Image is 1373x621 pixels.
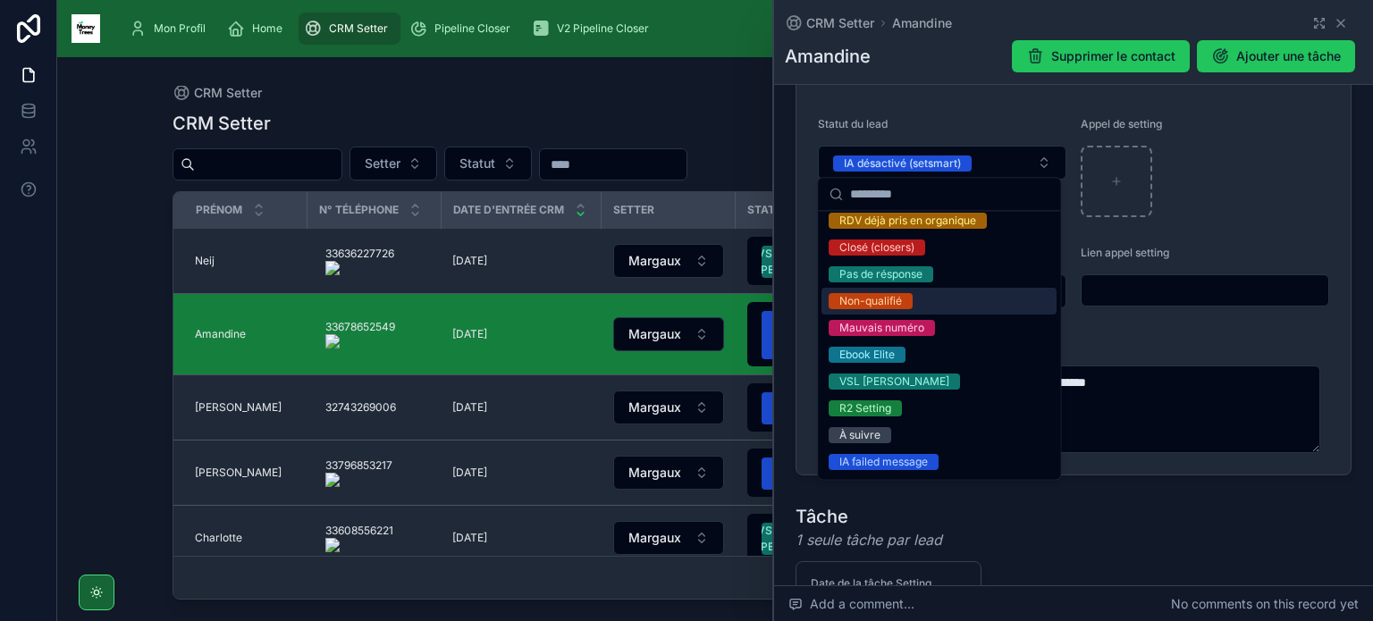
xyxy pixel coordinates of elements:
[818,211,1060,479] div: Suggestions
[818,117,888,130] span: Statut du lead
[839,266,922,282] div: Pas de résponse
[318,313,431,356] a: 33678652549
[1081,117,1162,130] span: Appel de setting
[318,451,431,494] a: 33796853217
[613,390,724,424] button: Select Button
[325,473,392,487] img: actions-icon.png
[459,155,495,172] span: Statut
[318,239,431,282] a: 33636227726
[195,400,297,415] a: [PERSON_NAME]
[452,531,591,545] a: [DATE]
[452,466,591,480] a: [DATE]
[452,327,591,341] a: [DATE]
[325,334,395,348] img: actions-icon.png
[195,254,297,268] a: Neij
[325,400,396,415] span: 32743269006
[839,320,924,336] div: Mauvais numéro
[452,531,487,545] span: [DATE]
[452,254,591,268] a: [DATE]
[613,317,724,351] button: Select Button
[628,464,681,482] span: Margaux
[746,382,879,432] a: Select Button
[796,504,947,529] h1: Tâche
[628,529,681,547] span: Margaux
[839,293,902,309] div: Non-qualifié
[788,595,914,613] span: Add a comment...
[747,514,878,562] button: Select Button
[195,531,242,545] span: Charlotte
[613,521,724,555] button: Select Button
[892,14,952,32] a: Amandine
[452,400,487,415] span: [DATE]
[818,146,1066,180] button: Select Button
[194,84,262,102] span: CRM Setter
[612,316,725,352] a: Select Button
[746,513,879,563] a: Select Button
[785,14,874,32] a: CRM Setter
[325,458,392,472] onoff-telecom-ce-phone-number-wrapper: 33796853217
[365,155,400,172] span: Setter
[1051,47,1175,65] span: Supprimer le contact
[452,400,591,415] a: [DATE]
[839,373,949,390] div: VSL [PERSON_NAME]
[785,44,871,69] h1: Amandine
[796,529,947,550] em: 1 seule tâche par lead‎ ‎
[325,247,394,260] onoff-telecom-ce-phone-number-wrapper: 33636227726
[612,243,725,279] a: Select Button
[319,203,399,217] span: N° Téléphone
[299,13,400,45] a: CRM Setter
[839,427,880,443] div: À suivre
[612,455,725,491] a: Select Button
[747,302,878,366] button: Select Button
[613,244,724,278] button: Select Button
[1012,40,1190,72] button: Supprimer le contact
[746,448,879,498] a: Select Button
[195,327,297,341] a: Amandine
[72,14,100,43] img: App logo
[195,531,297,545] a: Charlotte
[612,390,725,425] a: Select Button
[452,466,487,480] span: [DATE]
[325,261,394,275] img: actions-icon.png
[628,252,681,270] span: Margaux
[444,147,532,180] button: Select Button
[628,399,681,416] span: Margaux
[747,383,878,432] button: Select Button
[839,213,976,229] div: RDV déjà pris en organique
[839,454,928,470] div: IA failed message
[612,520,725,556] a: Select Button
[318,393,431,422] a: 32743269006
[318,516,431,559] a: 33608556221
[806,14,874,32] span: CRM Setter
[747,449,878,497] button: Select Button
[628,325,681,343] span: Margaux
[453,203,564,217] span: Date d'entrée CRM
[325,524,393,537] onoff-telecom-ce-phone-number-wrapper: 33608556221
[404,13,523,45] a: Pipeline Closer
[325,538,393,552] img: actions-icon.png
[1236,47,1341,65] span: Ajouter une tâche
[123,13,218,45] a: Mon Profil
[195,327,246,341] span: Amandine
[452,327,487,341] span: [DATE]
[844,155,961,172] div: IA désactivé (setsmart)
[195,254,215,268] span: Neij
[252,21,282,36] span: Home
[173,84,262,102] a: CRM Setter
[222,13,295,45] a: Home
[839,400,891,416] div: R2 Setting
[452,254,487,268] span: [DATE]
[1081,246,1169,259] span: Lien appel setting
[839,239,914,256] div: Closé (closers)
[613,203,654,217] span: Setter
[195,466,282,480] span: [PERSON_NAME]
[196,203,242,217] span: Prénom
[1197,40,1355,72] button: Ajouter une tâche
[325,320,395,333] onoff-telecom-ce-phone-number-wrapper: 33678652549
[195,466,297,480] a: [PERSON_NAME]
[195,400,282,415] span: [PERSON_NAME]
[839,347,895,363] div: Ebook Elite
[746,301,879,367] a: Select Button
[557,21,649,36] span: V2 Pipeline Closer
